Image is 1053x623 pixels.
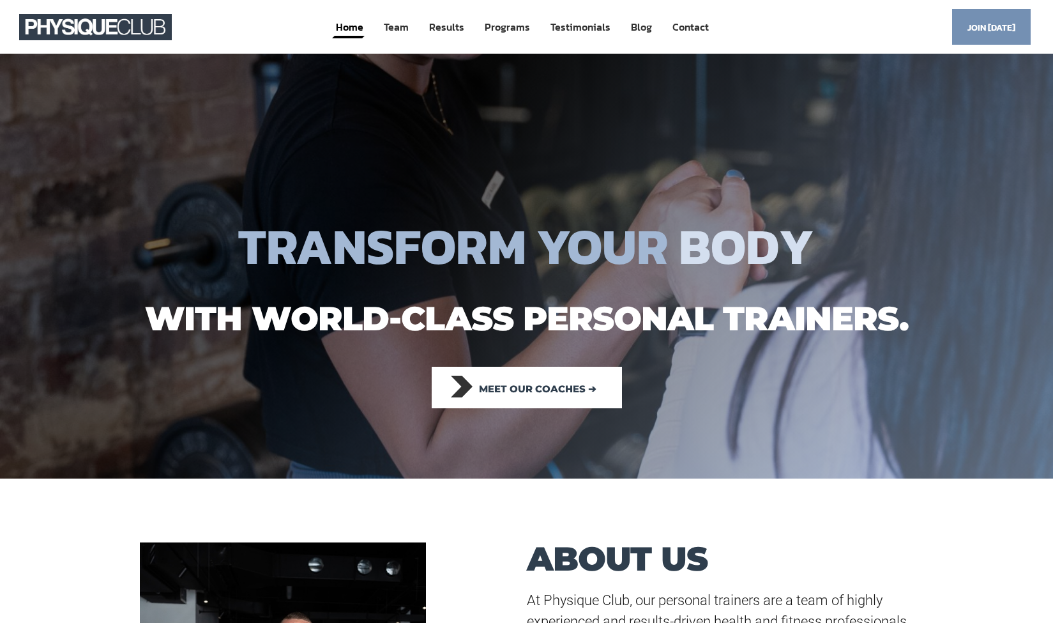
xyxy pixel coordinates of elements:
[125,296,929,341] h1: with world-class personal trainers.
[483,15,531,39] a: Programs
[335,15,365,39] a: Home
[967,15,1015,40] span: Join [DATE]
[671,15,710,39] a: Contact
[238,209,669,284] span: TRANSFORM YOUR
[432,367,622,408] a: Meet our coaches ➔
[383,15,410,39] a: Team
[952,9,1031,44] a: Join [DATE]
[527,542,808,576] h1: ABOUT US
[549,15,612,39] a: Testimonials
[428,15,466,39] a: Results
[479,375,596,403] span: Meet our coaches ➔
[630,15,653,39] a: Blog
